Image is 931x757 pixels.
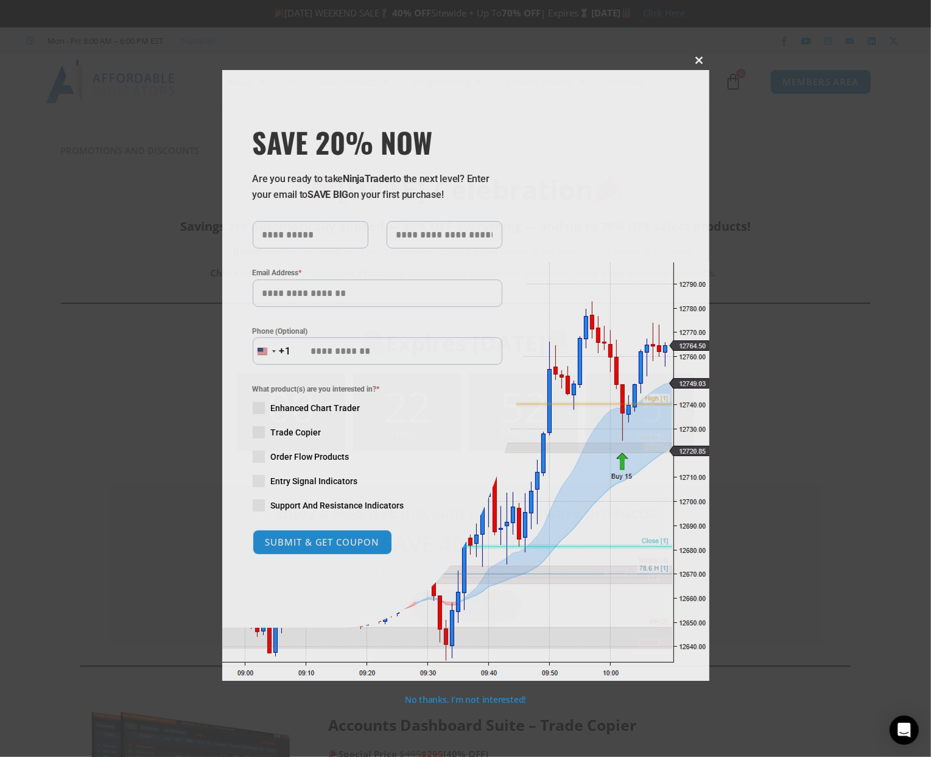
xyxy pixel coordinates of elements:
[253,475,502,487] label: Entry Signal Indicators
[253,125,502,159] span: SAVE 20% NOW
[253,530,392,555] button: SUBMIT & GET COUPON
[307,189,348,200] strong: SAVE BIG
[271,475,358,487] span: Entry Signal Indicators
[890,716,919,745] div: Open Intercom Messenger
[253,337,292,365] button: Selected country
[253,426,502,438] label: Trade Copier
[253,171,502,203] p: Are you ready to take to the next level? Enter your email to on your first purchase!
[405,694,526,705] a: No thanks, I’m not interested!
[253,383,502,395] span: What product(s) are you interested in?
[271,499,404,512] span: Support And Resistance Indicators
[271,426,321,438] span: Trade Copier
[253,499,502,512] label: Support And Resistance Indicators
[271,402,360,414] span: Enhanced Chart Trader
[279,343,292,359] div: +1
[253,325,502,337] label: Phone (Optional)
[253,402,502,414] label: Enhanced Chart Trader
[253,267,502,279] label: Email Address
[271,451,350,463] span: Order Flow Products
[343,173,393,185] strong: NinjaTrader
[253,451,502,463] label: Order Flow Products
